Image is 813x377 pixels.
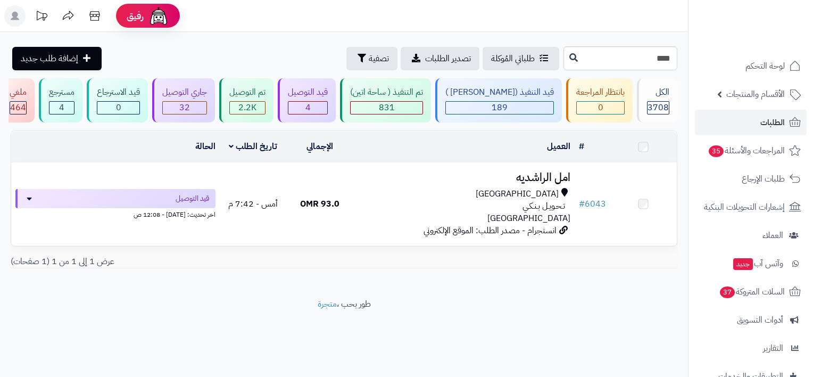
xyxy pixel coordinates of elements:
[424,224,557,237] span: انستجرام - مصدر الطلب: الموقع الإلكتروني
[28,5,55,29] a: تحديثات المنصة
[162,86,207,99] div: جاري التوصيل
[425,52,471,65] span: تصدير الطلبات
[492,101,508,114] span: 189
[762,228,783,243] span: العملاء
[445,86,554,99] div: قيد التنفيذ ([PERSON_NAME] )
[10,86,27,99] div: ملغي
[85,78,150,122] a: قيد الاسترجاع 0
[150,78,217,122] a: جاري التوصيل 32
[483,47,559,70] a: طلباتي المُوكلة
[12,47,102,70] a: إضافة طلب جديد
[564,78,635,122] a: بانتظار المراجعة 0
[732,256,783,271] span: وآتس آب
[695,194,807,220] a: إشعارات التحويلات البنكية
[695,53,807,79] a: لوحة التحكم
[97,102,139,114] div: 0
[635,78,679,122] a: الكل3708
[59,101,64,114] span: 4
[695,251,807,276] a: وآتس آبجديد
[648,101,669,114] span: 3708
[49,86,74,99] div: مسترجع
[708,145,724,158] span: 35
[176,193,209,204] span: قيد التوصيل
[238,101,256,114] span: 2.2K
[179,101,190,114] span: 32
[21,52,78,65] span: إضافة طلب جديد
[719,284,785,299] span: السلات المتروكة
[695,223,807,248] a: العملاء
[695,307,807,333] a: أدوات التسويق
[695,166,807,192] a: طلبات الإرجاع
[318,298,337,310] a: متجرة
[228,198,278,210] span: أمس - 7:42 م
[745,59,785,73] span: لوحة التحكم
[369,52,389,65] span: تصفية
[741,8,803,30] img: logo-2.png
[547,140,570,153] a: العميل
[726,87,785,102] span: الأقسام والمنتجات
[305,101,311,114] span: 4
[346,47,397,70] button: تصفية
[97,86,140,99] div: قيد الاسترجاع
[350,86,423,99] div: تم التنفيذ ( ساحة اتين)
[3,256,344,268] div: عرض 1 إلى 1 من 1 (1 صفحات)
[49,102,74,114] div: 4
[576,86,625,99] div: بانتظار المراجعة
[719,286,735,299] span: 37
[276,78,338,122] a: قيد التوصيل 4
[733,258,753,270] span: جديد
[306,140,333,153] a: الإجمالي
[357,171,570,184] h3: امل الراشديه
[737,313,783,327] span: أدوات التسويق
[288,102,327,114] div: 4
[433,78,564,122] a: قيد التنفيذ ([PERSON_NAME] ) 189
[338,78,433,122] a: تم التنفيذ ( ساحة اتين) 831
[230,102,265,114] div: 2184
[579,140,584,153] a: #
[148,5,169,27] img: ai-face.png
[229,86,266,99] div: تم التوصيل
[695,279,807,305] a: السلات المتروكة37
[229,140,277,153] a: تاريخ الطلب
[760,115,785,130] span: الطلبات
[163,102,206,114] div: 32
[476,188,559,200] span: [GEOGRAPHIC_DATA]
[195,140,215,153] a: الحالة
[522,200,565,212] span: تـحـويـل بـنـكـي
[704,200,785,215] span: إشعارات التحويلات البنكية
[763,341,783,356] span: التقارير
[379,101,395,114] span: 831
[487,212,570,225] span: [GEOGRAPHIC_DATA]
[491,52,535,65] span: طلباتي المُوكلة
[15,208,215,219] div: اخر تحديث: [DATE] - 12:08 ص
[300,198,339,210] span: 93.0 OMR
[37,78,85,122] a: مسترجع 4
[579,198,585,210] span: #
[217,78,276,122] a: تم التوصيل 2.2K
[708,143,785,158] span: المراجعات والأسئلة
[116,101,121,114] span: 0
[647,86,669,99] div: الكل
[742,171,785,186] span: طلبات الإرجاع
[10,101,26,114] span: 464
[695,110,807,135] a: الطلبات
[695,138,807,163] a: المراجعات والأسئلة35
[127,10,144,22] span: رفيق
[401,47,479,70] a: تصدير الطلبات
[598,101,603,114] span: 0
[288,86,328,99] div: قيد التوصيل
[579,198,606,210] a: #6043
[351,102,422,114] div: 831
[10,102,26,114] div: 464
[446,102,553,114] div: 189
[695,335,807,361] a: التقارير
[577,102,624,114] div: 0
